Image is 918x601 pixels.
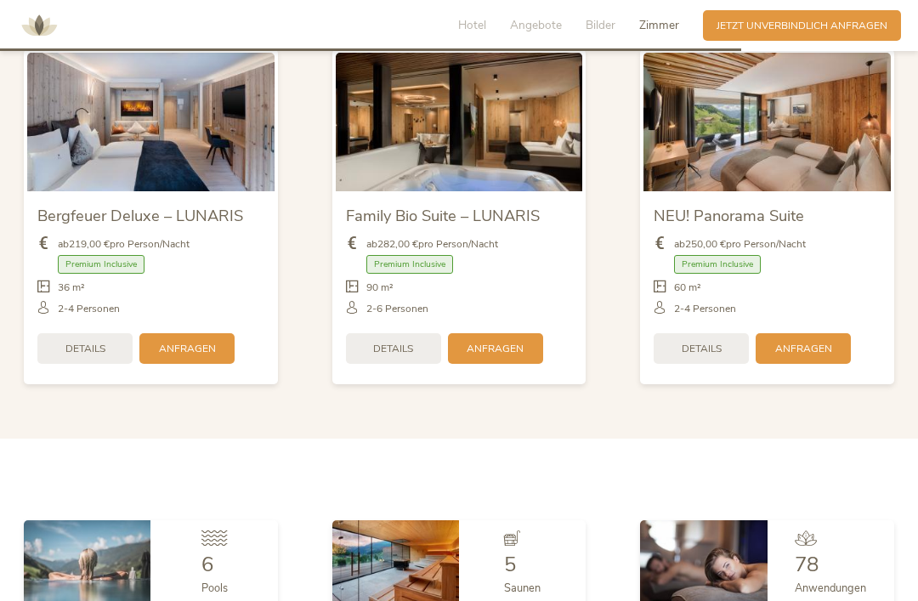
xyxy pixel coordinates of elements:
[674,255,761,275] span: Premium Inclusive
[69,237,110,251] b: 219,00 €
[685,237,726,251] b: 250,00 €
[58,281,85,295] span: 36 m²
[643,53,891,191] img: NEU! Panorama Suite
[201,581,228,596] span: Pools
[366,255,453,275] span: Premium Inclusive
[65,342,105,356] span: Details
[58,255,144,275] span: Premium Inclusive
[58,302,120,316] span: 2-4 Personen
[58,237,190,252] span: ab pro Person/Nacht
[639,17,679,33] span: Zimmer
[37,205,243,226] span: Bergfeuer Deluxe – LUNARIS
[586,17,615,33] span: Bilder
[159,342,216,356] span: Anfragen
[467,342,524,356] span: Anfragen
[504,551,516,578] span: 5
[674,281,701,295] span: 60 m²
[775,342,832,356] span: Anfragen
[682,342,722,356] span: Details
[27,53,275,191] img: Bergfeuer Deluxe – LUNARIS
[795,551,819,578] span: 78
[373,342,413,356] span: Details
[510,17,562,33] span: Angebote
[346,205,540,226] span: Family Bio Suite – LUNARIS
[201,551,213,578] span: 6
[366,237,498,252] span: ab pro Person/Nacht
[336,53,583,191] img: Family Bio Suite – LUNARIS
[377,237,418,251] b: 282,00 €
[458,17,486,33] span: Hotel
[717,19,887,33] span: Jetzt unverbindlich anfragen
[504,581,541,596] span: Saunen
[795,581,866,596] span: Anwendungen
[366,281,394,295] span: 90 m²
[674,237,806,252] span: ab pro Person/Nacht
[14,20,65,30] a: AMONTI & LUNARIS Wellnessresort
[654,205,804,226] span: NEU! Panorama Suite
[366,302,428,316] span: 2-6 Personen
[674,302,736,316] span: 2-4 Personen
